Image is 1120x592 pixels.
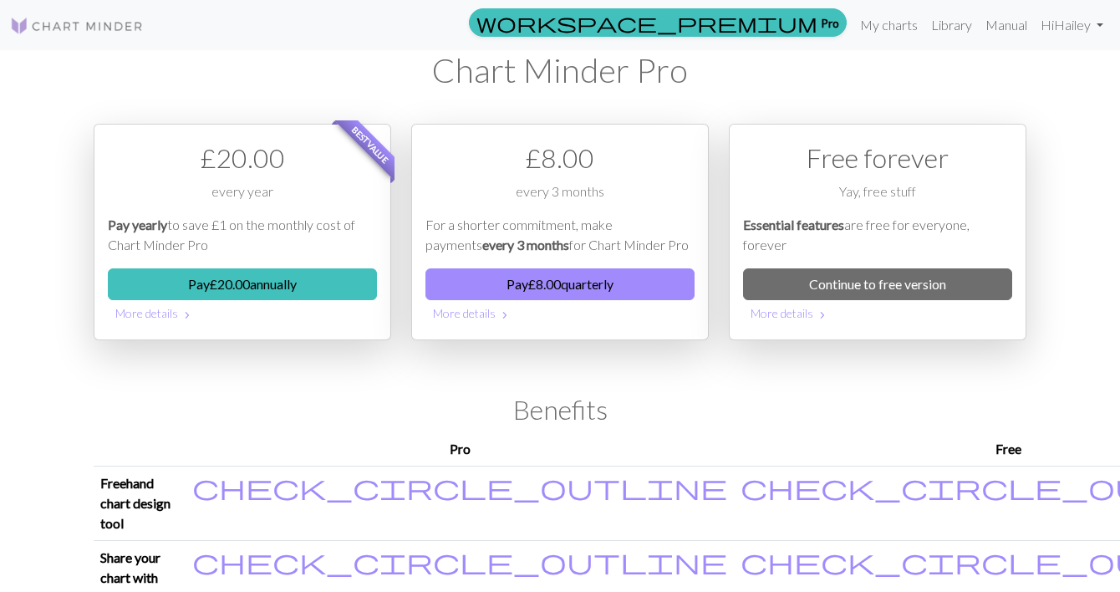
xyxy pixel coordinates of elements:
span: check_circle_outline [192,545,727,577]
th: Pro [186,432,734,467]
a: Pro [469,8,847,37]
img: Logo [10,16,144,36]
button: More details [743,300,1012,326]
div: £ 8.00 [425,138,695,178]
i: Included [192,473,727,500]
div: Payment option 2 [411,124,709,340]
button: More details [425,300,695,326]
button: Pay£20.00annually [108,268,377,300]
i: Included [192,548,727,574]
span: check_circle_outline [192,471,727,503]
em: Essential features [743,217,844,232]
span: chevron_right [498,307,512,324]
div: Payment option 1 [94,124,391,340]
h2: Benefits [94,394,1026,426]
div: every year [108,181,377,215]
a: My charts [853,8,924,42]
p: to save £1 on the monthly cost of Chart Minder Pro [108,215,377,255]
a: Manual [979,8,1034,42]
a: Library [924,8,979,42]
div: every 3 months [425,181,695,215]
p: Freehand chart design tool [100,473,179,533]
p: For a shorter commitment, make payments for Chart Minder Pro [425,215,695,255]
div: Free forever [743,138,1012,178]
a: HiHailey [1034,8,1110,42]
span: chevron_right [816,307,829,324]
a: Continue to free version [743,268,1012,300]
em: every 3 months [482,237,569,253]
em: Pay yearly [108,217,167,232]
div: Yay, free stuff [743,181,1012,215]
button: More details [108,300,377,326]
span: workspace_premium [476,11,817,34]
button: Pay£8.00quarterly [425,268,695,300]
span: Best value [335,110,406,181]
p: are free for everyone, forever [743,215,1012,255]
div: Free option [729,124,1026,340]
div: £ 20.00 [108,138,377,178]
span: chevron_right [181,307,194,324]
h1: Chart Minder Pro [94,50,1026,90]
